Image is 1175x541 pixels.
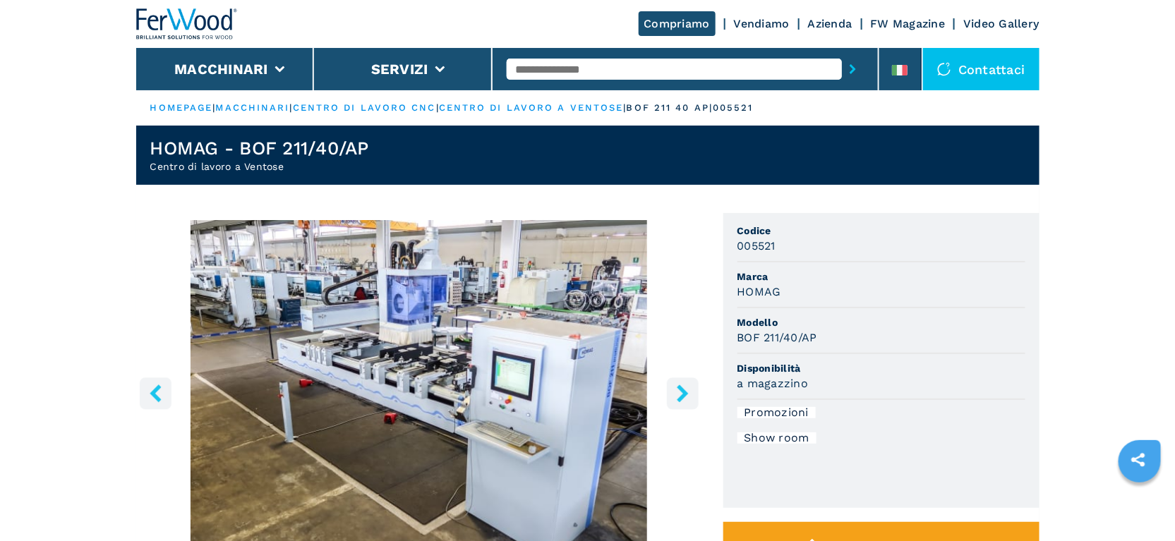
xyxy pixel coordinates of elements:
span: Codice [737,224,1025,238]
span: Modello [737,315,1025,329]
h1: HOMAG - BOF 211/40/AP [150,137,369,159]
a: Vendiamo [734,17,790,30]
span: Marca [737,269,1025,284]
h3: a magazzino [737,375,809,391]
a: HOMEPAGE [150,102,213,113]
a: Azienda [808,17,852,30]
h3: HOMAG [737,284,781,300]
a: Video Gallery [963,17,1039,30]
h2: Centro di lavoro a Ventose [150,159,369,174]
h3: BOF 211/40/AP [737,329,817,346]
span: Disponibilità [737,361,1025,375]
button: left-button [140,377,171,409]
img: Ferwood [136,8,238,39]
a: centro di lavoro a ventose [439,102,624,113]
button: Servizi [371,61,428,78]
div: Show room [737,432,817,444]
button: right-button [667,377,699,409]
div: Contattaci [923,48,1040,90]
button: Macchinari [174,61,268,78]
a: Compriamo [639,11,716,36]
span: | [212,102,215,113]
div: Promozioni [737,407,817,418]
img: Contattaci [937,62,951,76]
span: | [436,102,439,113]
a: FW Magazine [871,17,946,30]
span: | [624,102,627,113]
a: macchinari [216,102,290,113]
h3: 005521 [737,238,776,254]
iframe: Chat [1115,478,1164,530]
p: bof 211 40 ap | [627,102,713,114]
button: submit-button [842,53,864,85]
span: | [290,102,293,113]
a: sharethis [1121,442,1156,478]
a: centro di lavoro cnc [293,102,436,113]
p: 005521 [713,102,754,114]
